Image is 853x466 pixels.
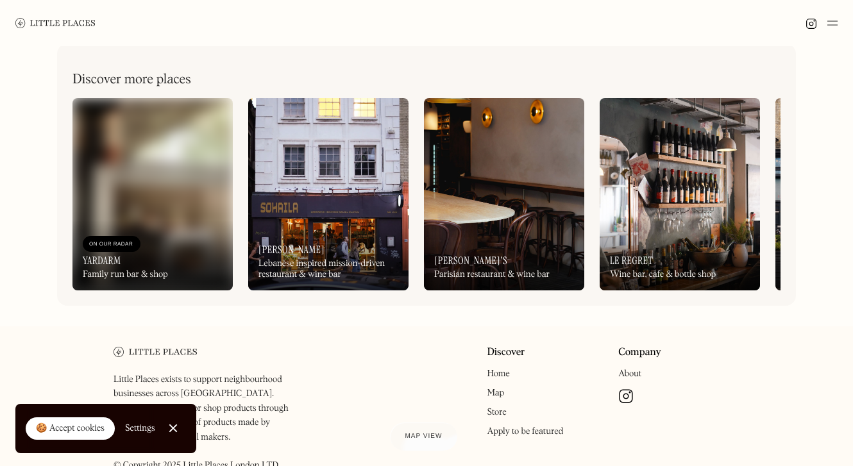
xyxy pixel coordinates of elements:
span: Map view [405,433,443,440]
a: Map view [390,422,458,451]
h3: Yardarm [83,254,121,267]
a: Le RegretWine bar, cafe & bottle shop [600,98,760,290]
div: On Our Radar [89,238,134,251]
a: 🍪 Accept cookies [26,417,115,440]
a: Settings [125,414,155,443]
h3: [PERSON_NAME] [258,244,325,256]
div: Parisian restaurant & wine bar [434,269,550,280]
a: About [618,369,641,378]
h3: [PERSON_NAME]'s [434,254,507,267]
a: Store [487,408,506,417]
a: Home [487,369,509,378]
a: Close Cookie Popup [160,415,186,441]
a: On Our RadarYardarmFamily run bar & shop [72,98,233,290]
a: Company [618,347,661,359]
div: Lebanese inspired mission-driven restaurant & wine bar [258,258,398,280]
div: Close Cookie Popup [173,428,173,429]
a: Map [487,388,504,397]
a: [PERSON_NAME]'sParisian restaurant & wine bar [424,98,584,290]
div: Settings [125,424,155,433]
h2: Discover more places [72,72,191,88]
div: Family run bar & shop [83,269,168,280]
a: Discover [487,347,525,359]
h3: Le Regret [610,254,653,267]
a: [PERSON_NAME]Lebanese inspired mission-driven restaurant & wine bar [248,98,409,290]
div: Wine bar, cafe & bottle shop [610,269,716,280]
a: Apply to be featured [487,427,563,436]
div: 🍪 Accept cookies [36,422,105,435]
